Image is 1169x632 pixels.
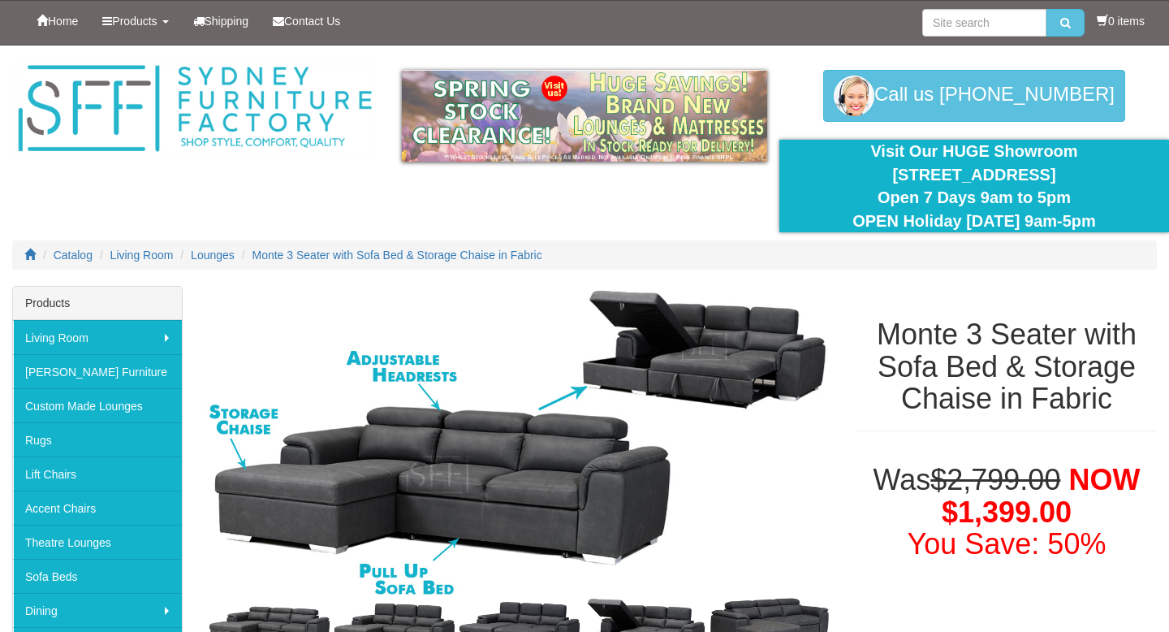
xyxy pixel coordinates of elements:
[13,354,182,388] a: [PERSON_NAME] Furniture
[284,15,340,28] span: Contact Us
[402,70,767,162] img: spring-sale.gif
[942,463,1140,529] span: NOW $1,399.00
[90,1,180,41] a: Products
[24,1,90,41] a: Home
[54,249,93,262] a: Catalog
[922,9,1046,37] input: Site search
[252,249,542,262] a: Monte 3 Seater with Sofa Bed & Storage Chaise in Fabric
[48,15,78,28] span: Home
[13,491,182,525] a: Accent Chairs
[930,463,1060,496] del: $2,799.00
[13,388,182,422] a: Custom Made Lounges
[908,527,1106,561] font: You Save: 50%
[13,287,182,320] div: Products
[110,249,174,262] a: Living Room
[1097,13,1145,29] li: 0 items
[13,559,182,593] a: Sofa Beds
[191,249,235,262] a: Lounges
[13,525,182,559] a: Theatre Lounges
[181,1,261,41] a: Shipping
[13,593,182,627] a: Dining
[112,15,157,28] span: Products
[12,62,377,156] img: Sydney Furniture Factory
[261,1,352,41] a: Contact Us
[13,320,182,354] a: Living Room
[13,422,182,457] a: Rugs
[856,318,1157,415] h1: Monte 3 Seater with Sofa Bed & Storage Chaise in Fabric
[856,464,1157,561] h1: Was
[205,15,249,28] span: Shipping
[792,140,1157,232] div: Visit Our HUGE Showroom [STREET_ADDRESS] Open 7 Days 9am to 5pm OPEN Holiday [DATE] 9am-5pm
[13,457,182,491] a: Lift Chairs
